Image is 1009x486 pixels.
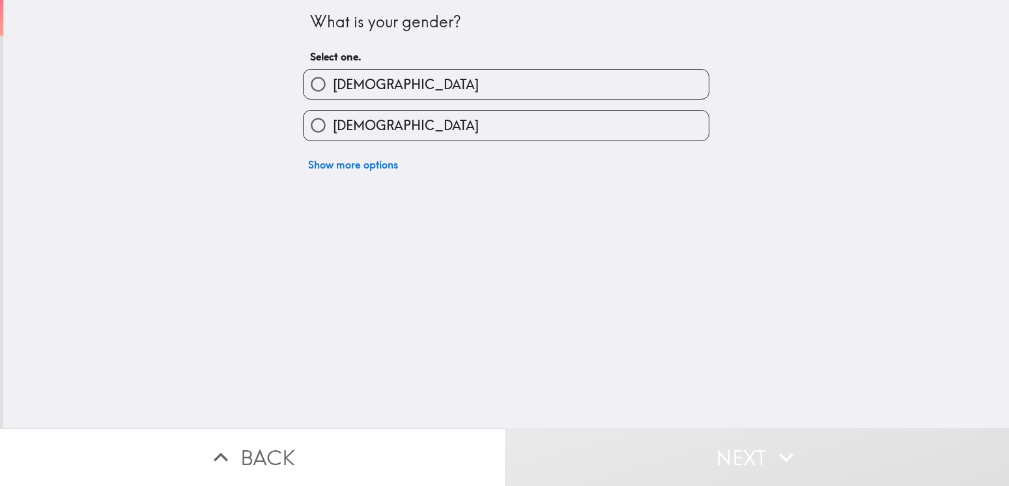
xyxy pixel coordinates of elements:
[303,152,403,178] button: Show more options
[304,70,709,99] button: [DEMOGRAPHIC_DATA]
[333,75,479,94] span: [DEMOGRAPHIC_DATA]
[304,111,709,140] button: [DEMOGRAPHIC_DATA]
[310,49,702,64] h6: Select one.
[310,11,702,33] div: What is your gender?
[333,116,479,135] span: [DEMOGRAPHIC_DATA]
